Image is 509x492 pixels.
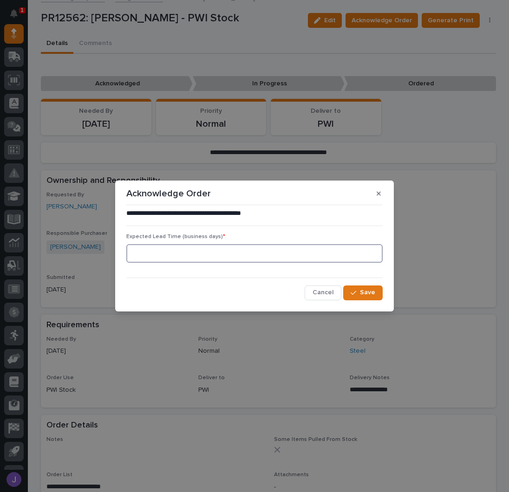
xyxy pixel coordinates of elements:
button: Save [343,285,383,300]
span: Expected Lead Time (business days) [126,234,225,240]
button: Cancel [305,285,341,300]
span: Cancel [313,288,333,297]
p: Acknowledge Order [126,188,211,199]
span: Save [360,288,375,297]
